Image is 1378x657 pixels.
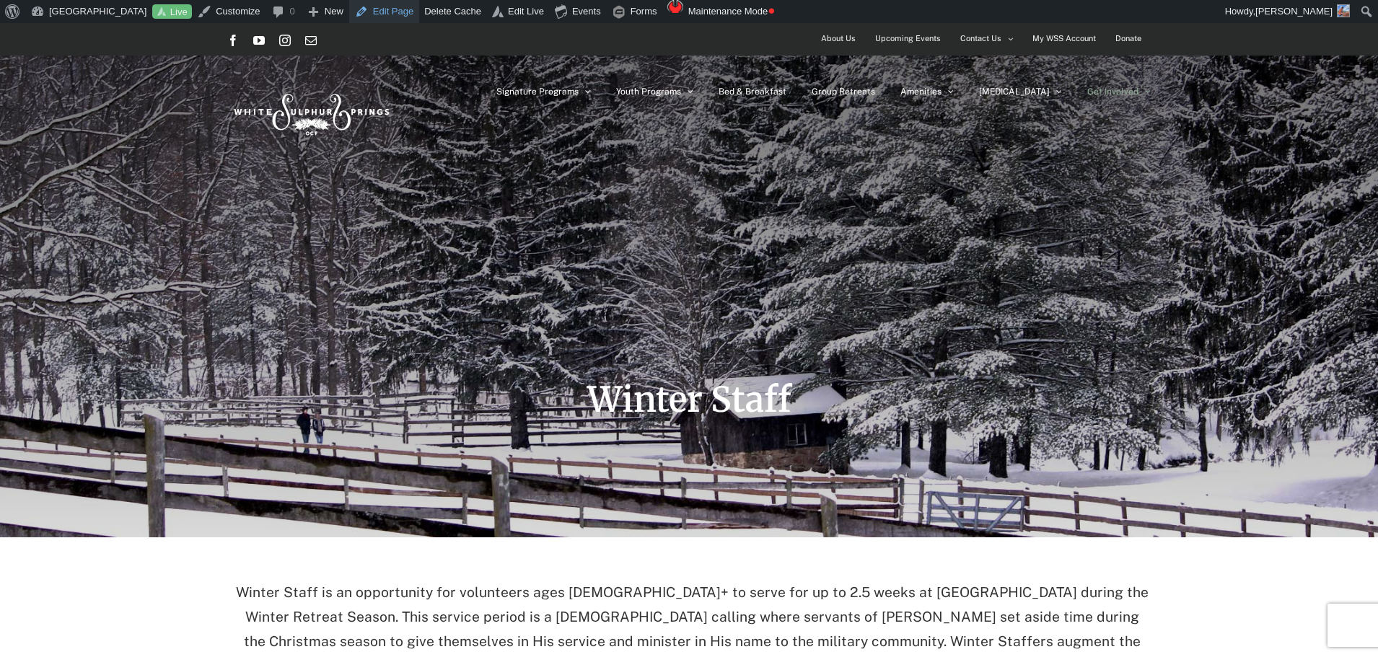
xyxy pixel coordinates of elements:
span: Donate [1115,28,1141,49]
nav: Main Menu [496,56,1151,128]
span: Contact Us [960,28,1001,49]
span: Youth Programs [616,87,681,96]
a: Signature Programs [496,56,591,128]
a: Donate [1106,23,1151,55]
span: Group Retreats [812,87,875,96]
a: Contact Us [951,23,1022,55]
a: About Us [812,23,865,55]
span: About Us [821,28,856,49]
a: Bed & Breakfast [719,56,786,128]
span: Winter Staff [587,378,791,421]
a: Get Involved [1087,56,1151,128]
a: Upcoming Events [866,23,950,55]
nav: Secondary Menu [812,23,1151,55]
a: Youth Programs [616,56,693,128]
span: Bed & Breakfast [719,87,786,96]
span: Signature Programs [496,87,579,96]
span: My WSS Account [1032,28,1096,49]
a: [MEDICAL_DATA] [979,56,1062,128]
a: Amenities [900,56,954,128]
img: SusannePappal-66x66.jpg [1337,4,1350,17]
img: White Sulphur Springs Logo [227,78,393,146]
span: [MEDICAL_DATA] [979,87,1050,96]
a: Live [152,4,192,19]
span: Amenities [900,87,942,96]
span: Upcoming Events [875,28,941,49]
span: [PERSON_NAME] [1255,6,1333,17]
span: Get Involved [1087,87,1138,96]
a: My WSS Account [1023,23,1105,55]
a: Group Retreats [812,56,875,128]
